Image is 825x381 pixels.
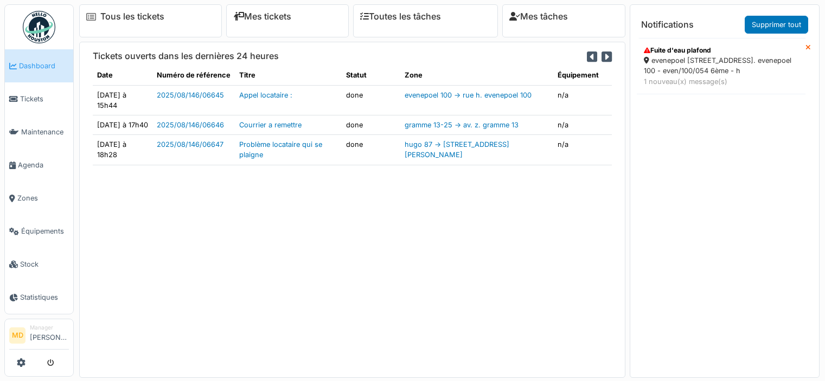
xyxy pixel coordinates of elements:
[745,16,808,34] a: Supprimer tout
[21,226,69,236] span: Équipements
[5,248,73,281] a: Stock
[641,20,694,30] h6: Notifications
[157,140,223,148] a: 2025/08/146/06647
[30,324,69,332] div: Manager
[20,292,69,302] span: Statistiques
[21,127,69,137] span: Maintenance
[20,259,69,269] span: Stock
[405,121,519,129] a: gramme 13-25 -> av. z. gramme 13
[30,324,69,347] li: [PERSON_NAME]
[93,115,152,134] td: [DATE] à 17h40
[637,38,805,94] a: Fuite d'eau plafond evenepoel [STREET_ADDRESS]. evenepoel 100 - even/100/054 6ème - h 1 nouveau(x...
[239,121,302,129] a: Courrier a remettre
[17,193,69,203] span: Zones
[5,82,73,115] a: Tickets
[19,61,69,71] span: Dashboard
[157,91,224,99] a: 2025/08/146/06645
[100,11,164,22] a: Tous les tickets
[644,76,798,87] div: 1 nouveau(x) message(s)
[5,182,73,215] a: Zones
[5,148,73,182] a: Agenda
[9,324,69,350] a: MD Manager[PERSON_NAME]
[5,215,73,248] a: Équipements
[18,160,69,170] span: Agenda
[233,11,291,22] a: Mes tickets
[342,135,400,165] td: done
[405,91,532,99] a: evenepoel 100 -> rue h. evenepoel 100
[93,66,152,85] th: Date
[360,11,441,22] a: Toutes les tâches
[93,135,152,165] td: [DATE] à 18h28
[342,115,400,134] td: done
[553,135,612,165] td: n/a
[644,55,798,76] div: evenepoel [STREET_ADDRESS]. evenepoel 100 - even/100/054 6ème - h
[342,66,400,85] th: Statut
[235,66,341,85] th: Titre
[509,11,568,22] a: Mes tâches
[5,49,73,82] a: Dashboard
[553,66,612,85] th: Équipement
[400,66,553,85] th: Zone
[9,327,25,344] li: MD
[93,51,279,61] h6: Tickets ouverts dans les dernières 24 heures
[342,85,400,115] td: done
[20,94,69,104] span: Tickets
[239,91,292,99] a: Appel locataire :
[152,66,235,85] th: Numéro de référence
[553,85,612,115] td: n/a
[644,46,798,55] div: Fuite d'eau plafond
[93,85,152,115] td: [DATE] à 15h44
[5,115,73,148] a: Maintenance
[553,115,612,134] td: n/a
[5,281,73,314] a: Statistiques
[405,140,509,159] a: hugo 87 -> [STREET_ADDRESS][PERSON_NAME]
[23,11,55,43] img: Badge_color-CXgf-gQk.svg
[157,121,224,129] a: 2025/08/146/06646
[239,140,322,159] a: Problème locataire qui se plaigne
